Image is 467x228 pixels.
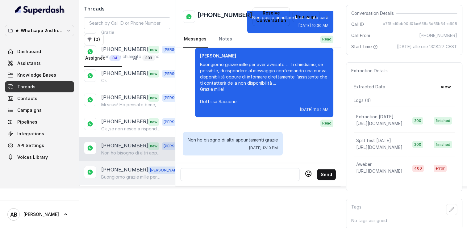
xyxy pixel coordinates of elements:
span: Call ID [351,21,364,27]
span: Campaigns [17,107,42,113]
span: finished [434,141,452,148]
span: Voices Library [17,154,48,160]
button: Send [317,169,336,180]
h2: [PHONE_NUMBER] [198,11,252,23]
h2: Threads [84,5,170,12]
p: Logs ( 4 ) [354,97,455,103]
p: Ok ,se non riesco a rispondere ti mando un messaggio [101,126,161,132]
span: Integrations [17,131,44,137]
span: [PERSON_NAME] [162,94,196,102]
span: Contacts [17,95,37,102]
p: test [356,185,365,191]
span: 400 [412,165,424,172]
span: Extraction Details [351,68,390,74]
button: (0) [84,34,104,45]
span: 303 [142,55,155,61]
span: Pipelines [17,119,37,125]
p: Mi scusi! Ho pensato bene, ho cambiato idea! Non me telefonare! [101,102,161,108]
span: 84 [109,55,121,61]
input: Search by Call ID or Phone Number [84,17,170,29]
span: new [148,70,159,78]
span: [PERSON_NAME] [23,211,59,217]
p: Tags [351,204,361,215]
p: Non ho bisogno di altri appuntamenti grazie [101,150,161,156]
p: Non ho bisogno di altri appuntamenti grazie [188,137,278,143]
span: Knowledge Bases [17,72,56,78]
span: Conversation Details [351,10,396,16]
span: [URL][DOMAIN_NAME] [356,145,402,150]
a: All303 [132,50,156,67]
p: Buongiorno grazie mille per aver avvisato ... Ti chiediamo, se possibile, di rispondere al messag... [200,61,328,105]
p: [PHONE_NUMBER] [101,70,148,78]
span: b715ed9bb00d01ae658a3d65b64ea698 [383,21,457,27]
p: Extraction [DATE] [356,114,394,120]
span: [PERSON_NAME] [148,167,183,174]
a: Voices Library [5,152,74,163]
nav: Tabs [183,31,333,48]
a: [PERSON_NAME] [5,206,74,223]
span: Start time [351,44,379,50]
a: Campaigns [5,105,74,116]
span: new [148,94,159,102]
a: Assistants [5,58,74,69]
img: light.svg [15,5,65,15]
a: Integrations [5,128,74,139]
span: Assistants [17,60,41,66]
span: Extracted Data [354,84,385,90]
p: Buongiorno grazie mille per aver avvisato ... Ti chiediamo, se possibile, di rispondere al messag... [101,174,161,180]
p: [PHONE_NUMBER] [101,166,148,174]
a: API Settings [5,140,74,151]
a: Contacts [5,93,74,104]
span: [PERSON_NAME] [162,118,196,126]
nav: Tabs [84,50,170,67]
span: [PERSON_NAME] [162,70,196,78]
span: [DATE] 11:52 AM [300,107,328,112]
button: Resolve Conversation [252,7,290,26]
span: [DATE] alle ore 13:18:27 CEST [397,44,457,50]
span: 200 [412,117,423,125]
p: [PERSON_NAME] [200,53,328,59]
a: Messages [183,31,208,48]
p: [PHONE_NUMBER] [101,142,148,150]
span: [DATE] 12:10 PM [249,146,278,150]
p: Ok [101,78,107,84]
span: Threads [17,84,35,90]
p: [PHONE_NUMBER] [101,94,148,102]
p: Split test [DATE] [356,137,391,144]
button: view [437,81,455,92]
a: Knowledge Bases [5,70,74,81]
span: finished [434,117,452,125]
span: API Settings [17,142,44,149]
a: Dashboard [5,46,74,57]
text: AB [10,211,17,218]
button: ★ Whatsapp 2nd Inbound BM5 [5,25,74,36]
span: [PERSON_NAME] [162,142,196,150]
span: new [148,118,159,126]
span: Read [320,120,333,127]
a: Pipelines [5,116,74,128]
span: new [148,142,159,150]
span: Call From [351,32,370,39]
span: [URL][DOMAIN_NAME] [356,168,402,174]
p: ★ Whatsapp 2nd Inbound BM5 [15,27,64,34]
a: Assigned84 [84,50,122,67]
a: Notes [218,31,233,48]
p: Aweber [356,161,372,167]
span: 200 [412,141,423,148]
p: No tags assigned [351,217,457,224]
span: Dashboard [17,49,41,55]
span: error [434,165,447,172]
span: [PHONE_NUMBER] [419,32,457,39]
button: Reassign [292,11,320,22]
a: Threads [5,81,74,92]
p: [PHONE_NUMBER] [101,118,148,126]
span: [URL][DOMAIN_NAME] [356,121,402,126]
